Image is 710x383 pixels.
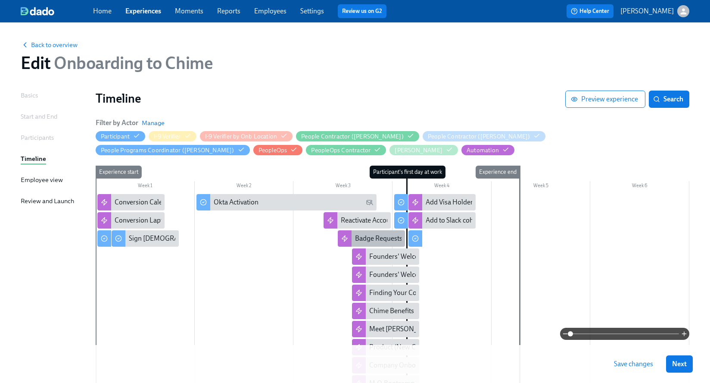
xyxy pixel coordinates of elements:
button: Back to overview [21,41,78,49]
div: Hide I-9 Verifier [154,132,181,141]
button: Preview experience [565,91,645,108]
div: Week 6 [590,181,689,192]
button: People Contractor ([PERSON_NAME]) [423,131,546,141]
div: Conversion Laptop Return [97,212,165,229]
div: Add Visa Holder to Immigration Channel [408,194,476,210]
button: [PERSON_NAME] [620,5,689,17]
button: Next [666,355,693,373]
div: Finding Your Community at [GEOGRAPHIC_DATA] (New Chimer Onboarding) [369,288,599,298]
button: People Programs Coordinator ([PERSON_NAME]) [96,145,250,155]
div: Okta Activation [214,198,258,207]
button: Search [649,91,689,108]
button: Review us on G2 [338,4,386,18]
div: Week 5 [492,181,591,192]
p: [PERSON_NAME] [620,6,674,16]
div: Add to Slack cohort channel [426,216,507,225]
button: People Contractor ([PERSON_NAME]) [296,131,419,141]
div: Experience start [96,166,142,179]
div: Reactivate Account for Rehire - {{ participant.startDate | MM/DD/YYYY }} [341,216,552,225]
button: Help Center [567,4,613,18]
div: Participants [21,133,54,142]
h1: Timeline [96,91,565,106]
button: PeopleOps [253,145,303,155]
div: Finding Your Community at [GEOGRAPHIC_DATA] (New Chimer Onboarding) [352,285,419,301]
div: Founders' Welcome [SF] (New Chimer Onboarding) [352,267,419,283]
div: Hide PeopleOps [258,146,287,154]
div: Start and End [21,112,57,121]
span: Onboarding to Chime [50,53,213,73]
div: Hide Sarah Wong [395,146,442,154]
a: Settings [300,7,324,15]
button: PeopleOps Contractor [306,145,386,155]
div: Hide I-9 Verifier by Onb Location [205,132,277,141]
h6: Filter by Actor [96,118,138,128]
span: Search [655,95,683,104]
div: Experience end [476,166,520,179]
div: Reactivate Account for Rehire - {{ participant.startDate | MM/DD/YYYY }} [324,212,391,229]
div: Okta Activation [196,194,377,210]
div: Conversion Calendar Invite [97,194,165,210]
button: Manage [142,119,165,127]
button: I-9 Verifier [149,131,196,141]
a: Employees [254,7,286,15]
img: dado [21,7,54,16]
div: People Contractor ([PERSON_NAME]) [301,132,404,141]
div: Week 4 [392,181,492,192]
div: Basics [21,91,38,100]
div: Badge Requests [355,234,402,243]
svg: Personal Email [366,199,373,206]
div: Timeline [21,154,46,163]
a: Experiences [125,7,161,15]
button: Participant [96,131,145,141]
div: Hide People Programs Coordinator (Jessica Paige) [101,146,234,154]
div: Meet [PERSON_NAME]'s Intranet Platform, The Interchange (New Chimer Onboarding) [369,324,628,334]
div: Hide Participant [101,132,130,141]
a: Moments [175,7,203,15]
button: Automation [461,145,514,155]
div: Week 1 [96,181,195,192]
div: Conversion Calendar Invite [115,198,194,207]
div: Chime Benefits Orientation ([GEOGRAPHIC_DATA] Only) [352,303,419,319]
div: Chime Benefits Orientation ([GEOGRAPHIC_DATA] Only) [369,306,537,316]
div: Hide PeopleOps Contractor [311,146,371,154]
a: dado [21,7,93,16]
div: Badge Requests [338,230,405,247]
div: Employee view [21,175,63,185]
div: Meet [PERSON_NAME]'s Intranet Platform, The Interchange (New Chimer Onboarding) [352,321,419,337]
div: Founders' Welcome [SF] (New Chimer Onboarding) [369,270,521,279]
button: I-9 Verifier by Onb Location [200,131,293,141]
span: Next [672,360,687,368]
a: Reports [217,7,240,15]
div: Conversion Laptop Return [115,216,192,225]
button: Save changes [608,355,659,373]
span: Help Center [571,7,609,16]
div: Week 2 [195,181,294,192]
div: People Contractor ([PERSON_NAME]) [428,132,530,141]
div: Sign [DEMOGRAPHIC_DATA] Worker Agreements [129,234,277,243]
div: Add to Slack cohort channel [408,212,476,229]
span: Save changes [614,360,653,368]
div: Hide Automation [467,146,499,154]
div: Founders' Welcome [Remote] (New Chimer Onboarding) [352,248,419,265]
div: Week 3 [293,181,392,192]
h1: Edit [21,53,213,73]
div: Founders' Welcome [Remote] (New Chimer Onboarding) [369,252,537,261]
a: Review us on G2 [342,7,382,16]
span: Preview experience [573,95,638,104]
div: Add Visa Holder to Immigration Channel [426,198,545,207]
div: Product (New Chimer Onboarding) [369,342,473,352]
div: Sign [DEMOGRAPHIC_DATA] Worker Agreements [112,230,179,247]
button: [PERSON_NAME] [389,145,458,155]
div: Participant's first day at work [370,166,445,179]
div: Review and Launch [21,196,74,206]
a: Home [93,7,112,15]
